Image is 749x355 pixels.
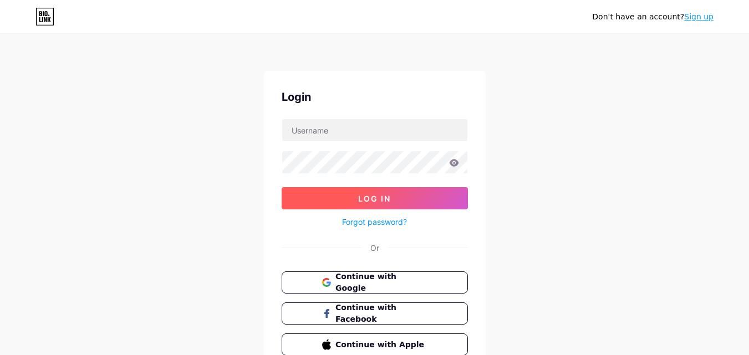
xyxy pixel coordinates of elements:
[342,216,407,228] a: Forgot password?
[592,11,714,23] div: Don't have an account?
[282,271,468,294] button: Continue with Google
[335,339,427,351] span: Continue with Apple
[282,89,468,105] div: Login
[370,242,379,254] div: Or
[282,119,467,141] input: Username
[282,302,468,325] button: Continue with Facebook
[335,302,427,325] span: Continue with Facebook
[684,12,714,21] a: Sign up
[282,187,468,209] button: Log In
[358,194,391,203] span: Log In
[335,271,427,294] span: Continue with Google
